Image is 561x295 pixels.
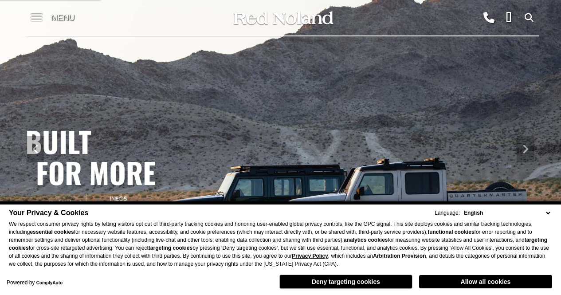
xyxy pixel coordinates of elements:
[435,210,460,216] div: Language:
[517,136,534,162] div: Next
[36,280,63,285] a: ComplyAuto
[27,136,44,162] div: Previous
[9,209,88,217] span: Your Privacy & Cookies
[373,253,426,259] strong: Arbitration Provision
[292,253,328,259] a: Privacy Policy
[9,220,552,268] p: We respect consumer privacy rights by letting visitors opt out of third-party tracking cookies an...
[232,11,334,26] img: Red Noland Auto Group
[428,229,474,235] strong: functional cookies
[279,275,412,289] button: Deny targeting cookies
[7,280,63,286] div: Powered by
[149,245,192,251] strong: targeting cookies
[419,275,552,288] button: Allow all cookies
[344,237,388,243] strong: analytics cookies
[30,229,74,235] strong: essential cookies
[462,209,552,217] select: Language Select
